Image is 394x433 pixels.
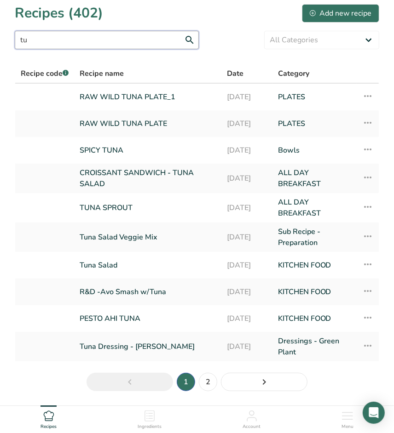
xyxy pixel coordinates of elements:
[278,336,351,358] a: Dressings - Green Plant
[227,226,267,248] a: [DATE]
[278,282,351,302] a: KITCHEN FOOD
[243,406,261,431] a: Account
[278,226,351,248] a: Sub Recipe - Preparation
[80,226,216,248] a: Tuna Salad Veggie Mix
[227,68,243,79] span: Date
[227,141,267,160] a: [DATE]
[15,3,103,23] h1: Recipes (402)
[278,141,351,160] a: Bowls
[80,309,216,328] a: PESTO AHI TUNA
[80,68,124,79] span: Recipe name
[80,256,216,275] a: Tuna Salad
[310,8,371,19] div: Add new recipe
[227,256,267,275] a: [DATE]
[80,141,216,160] a: SPICY TUNA
[138,423,162,430] span: Ingredients
[278,197,351,219] a: ALL DAY BREAKFAST
[15,31,199,49] input: Search for recipe
[243,423,261,430] span: Account
[41,406,57,431] a: Recipes
[227,336,267,358] a: [DATE]
[278,167,351,189] a: ALL DAY BREAKFAST
[278,87,351,107] a: PLATES
[227,309,267,328] a: [DATE]
[87,373,173,391] a: Previous page
[80,167,216,189] a: CROISSANT SANDWICH - TUNA SALAD
[302,4,379,23] button: Add new recipe
[363,402,385,424] div: Open Intercom Messenger
[278,309,351,328] a: KITCHEN FOOD
[80,87,216,107] a: RAW WILD TUNA PLATE_1
[138,406,162,431] a: Ingredients
[278,256,351,275] a: KITCHEN FOOD
[199,373,217,391] a: Page 2.
[80,336,216,358] a: Tuna Dressing - [PERSON_NAME]
[227,197,267,219] a: [DATE]
[227,282,267,302] a: [DATE]
[227,87,267,107] a: [DATE]
[21,68,69,79] span: Recipe code
[278,68,309,79] span: Category
[80,197,216,219] a: TUNA SPROUT
[80,282,216,302] a: R&D -Avo Smash w/Tuna
[342,423,353,430] span: Menu
[278,114,351,133] a: PLATES
[221,373,307,391] a: Next page
[227,114,267,133] a: [DATE]
[227,167,267,189] a: [DATE]
[80,114,216,133] a: RAW WILD TUNA PLATE
[41,423,57,430] span: Recipes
